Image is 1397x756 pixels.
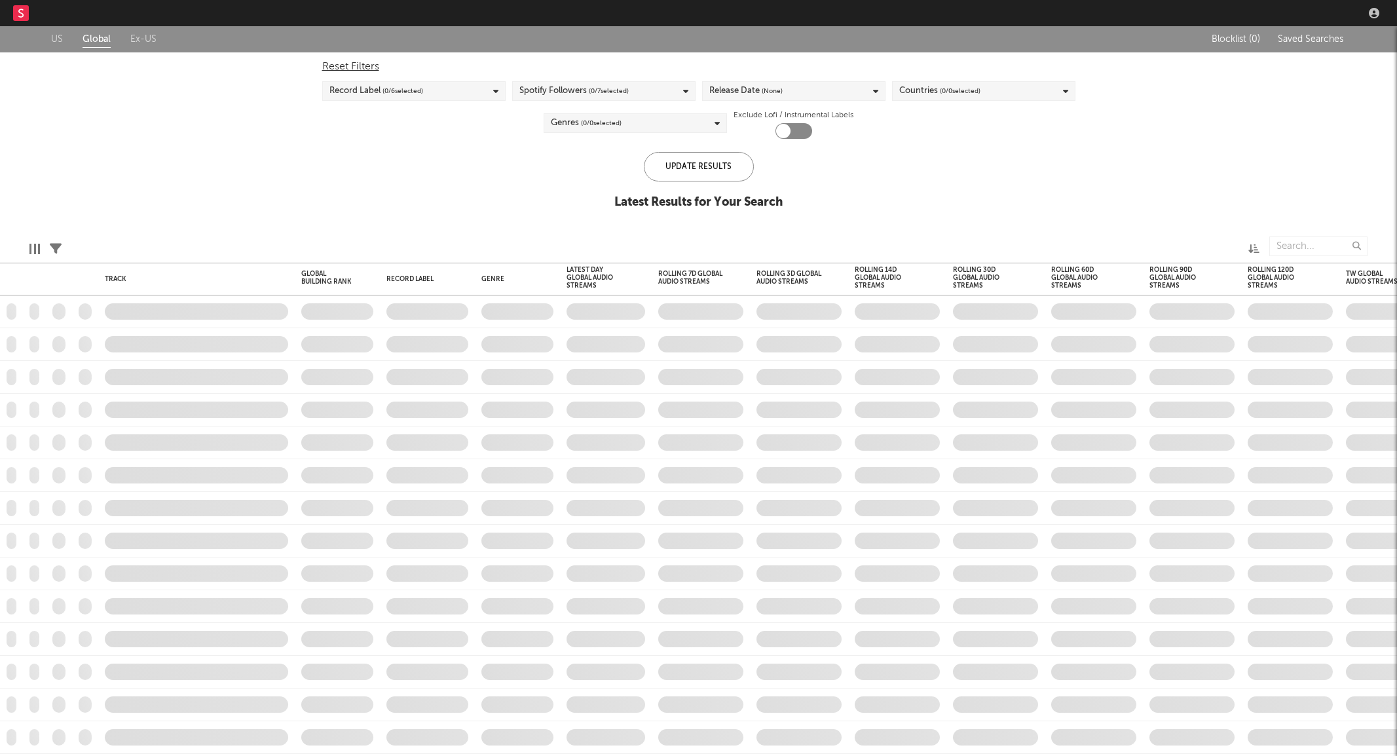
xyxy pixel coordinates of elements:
div: Genres [551,115,622,131]
span: ( 0 / 0 selected) [940,83,980,99]
div: Edit Columns [29,230,40,268]
div: Countries [899,83,980,99]
label: Exclude Lofi / Instrumental Labels [734,107,853,123]
div: Rolling 30D Global Audio Streams [953,266,1018,290]
div: Latest Results for Your Search [614,195,783,210]
a: Global [83,31,111,48]
div: Rolling 120D Global Audio Streams [1248,266,1313,290]
div: Rolling 14D Global Audio Streams [855,266,920,290]
div: Spotify Followers [519,83,629,99]
div: Latest Day Global Audio Streams [567,266,625,290]
span: ( 0 / 0 selected) [581,115,622,131]
span: Blocklist [1212,35,1260,44]
span: ( 0 ) [1249,35,1260,44]
div: Filters [50,230,62,268]
span: ( 0 / 6 selected) [382,83,423,99]
div: Genre [481,275,547,283]
div: Update Results [644,152,754,181]
div: Rolling 60D Global Audio Streams [1051,266,1117,290]
div: Rolling 90D Global Audio Streams [1149,266,1215,290]
div: Record Label [386,275,449,283]
a: US [51,31,63,48]
div: Rolling 7D Global Audio Streams [658,270,724,286]
a: Ex-US [130,31,157,48]
span: ( 0 / 7 selected) [589,83,629,99]
div: Reset Filters [322,59,1075,75]
div: Release Date [709,83,783,99]
div: Rolling 3D Global Audio Streams [756,270,822,286]
div: Global Building Rank [301,270,354,286]
span: Saved Searches [1278,35,1346,44]
div: Record Label [329,83,423,99]
div: Track [105,275,282,283]
button: Saved Searches [1274,34,1346,45]
span: (None) [762,83,783,99]
input: Search... [1269,236,1368,256]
